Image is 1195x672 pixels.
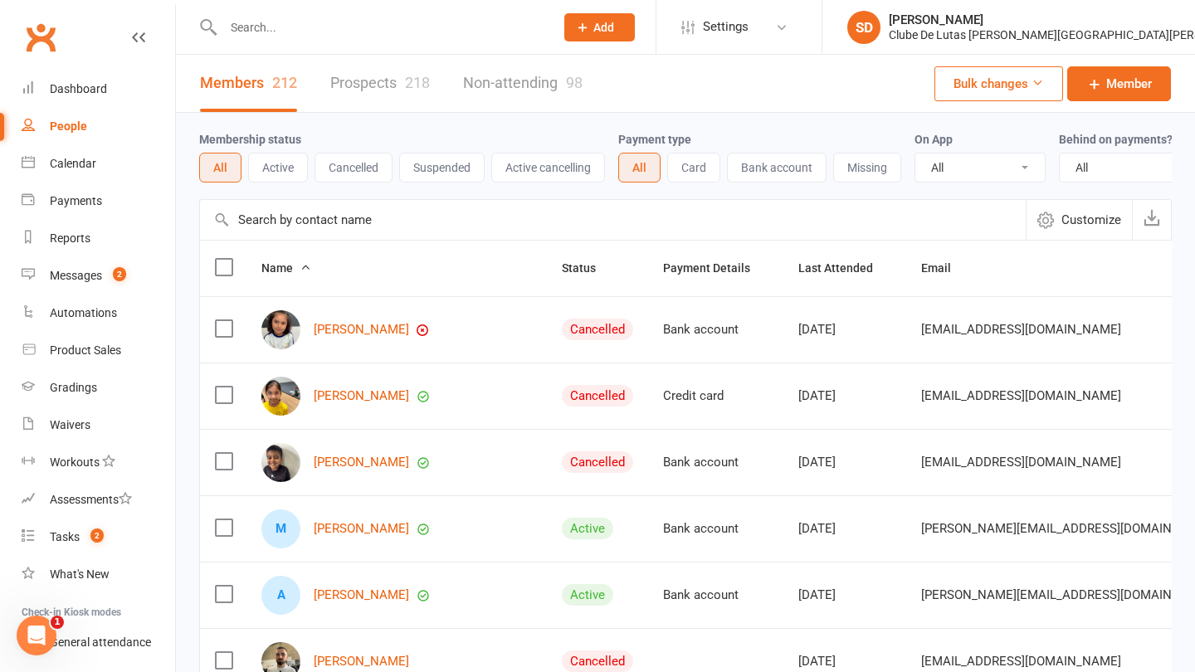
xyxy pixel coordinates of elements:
div: Cancelled [562,385,633,407]
a: Gradings [22,369,175,407]
div: General attendance [50,635,151,649]
button: Customize [1026,200,1132,240]
div: [DATE] [798,588,891,602]
input: Search by contact name [200,200,1026,240]
button: Status [562,258,614,278]
div: Cancelled [562,650,633,672]
div: A [261,576,300,615]
button: Email [921,258,969,278]
a: Clubworx [20,17,61,58]
div: Bank account [663,455,768,470]
div: Tasks [50,530,80,543]
div: SD [847,11,880,44]
span: Name [261,261,311,275]
span: 2 [90,528,104,543]
span: Last Attended [798,261,891,275]
div: [DATE] [798,522,891,536]
span: 1 [51,616,64,629]
div: Payments [50,194,102,207]
label: On App [915,133,953,146]
div: [DATE] [798,655,891,669]
div: [DATE] [798,455,891,470]
div: M [261,509,300,548]
input: Search... [218,16,543,39]
a: Payments [22,183,175,220]
a: Dashboard [22,71,175,108]
button: Cancelled [315,153,393,183]
a: [PERSON_NAME] [314,323,409,337]
div: Waivers [50,418,90,431]
span: Member [1106,74,1152,94]
button: Active cancelling [491,153,605,183]
a: General attendance kiosk mode [22,624,175,661]
button: Last Attended [798,258,891,278]
div: [DATE] [798,323,891,337]
button: All [199,153,241,183]
a: What's New [22,556,175,593]
div: 218 [405,74,430,91]
div: 98 [566,74,583,91]
a: Messages 2 [22,257,175,295]
a: Assessments [22,481,175,519]
div: Messages [50,269,102,282]
a: [PERSON_NAME] [314,522,409,536]
button: Payment Details [663,258,768,278]
div: Active [562,518,613,539]
div: Bank account [663,522,768,536]
span: Add [593,21,614,34]
a: [PERSON_NAME] [314,389,409,403]
div: Dashboard [50,82,107,95]
a: Calendar [22,145,175,183]
span: [EMAIL_ADDRESS][DOMAIN_NAME] [921,446,1121,478]
span: Status [562,261,614,275]
label: Behind on payments? [1059,133,1173,146]
span: Settings [703,8,749,46]
span: 2 [113,267,126,281]
span: [EMAIL_ADDRESS][DOMAIN_NAME] [921,380,1121,411]
button: Name [261,258,311,278]
span: Customize [1061,210,1121,230]
div: Gradings [50,381,97,394]
div: Bank account [663,588,768,602]
a: Waivers [22,407,175,444]
div: Credit card [663,389,768,403]
a: People [22,108,175,145]
a: Members212 [200,55,297,112]
a: Reports [22,220,175,257]
button: Bulk changes [934,66,1063,101]
div: [DATE] [798,389,891,403]
div: Product Sales [50,343,121,357]
div: Cancelled [562,319,633,340]
div: Bank account [663,323,768,337]
a: Automations [22,295,175,332]
a: [PERSON_NAME] [314,588,409,602]
a: Non-attending98 [463,55,583,112]
a: Prospects218 [330,55,430,112]
span: [EMAIL_ADDRESS][DOMAIN_NAME] [921,314,1121,345]
div: Cancelled [562,451,633,473]
div: Active [562,584,613,606]
a: Workouts [22,444,175,481]
span: Payment Details [663,261,768,275]
button: Active [248,153,308,183]
a: [PERSON_NAME] [314,655,409,669]
div: Workouts [50,455,100,469]
a: Product Sales [22,332,175,369]
iframe: Intercom live chat [17,616,56,655]
a: Member [1067,66,1171,101]
span: Email [921,261,969,275]
div: People [50,119,87,133]
a: Tasks 2 [22,519,175,556]
label: Payment type [618,133,691,146]
div: Reports [50,231,90,245]
button: Bank account [727,153,827,183]
button: All [618,153,661,183]
div: Automations [50,306,117,319]
button: Add [564,13,635,41]
div: Calendar [50,157,96,170]
button: Suspended [399,153,485,183]
button: Missing [833,153,901,183]
div: 212 [272,74,297,91]
button: Card [667,153,720,183]
label: Membership status [199,133,301,146]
